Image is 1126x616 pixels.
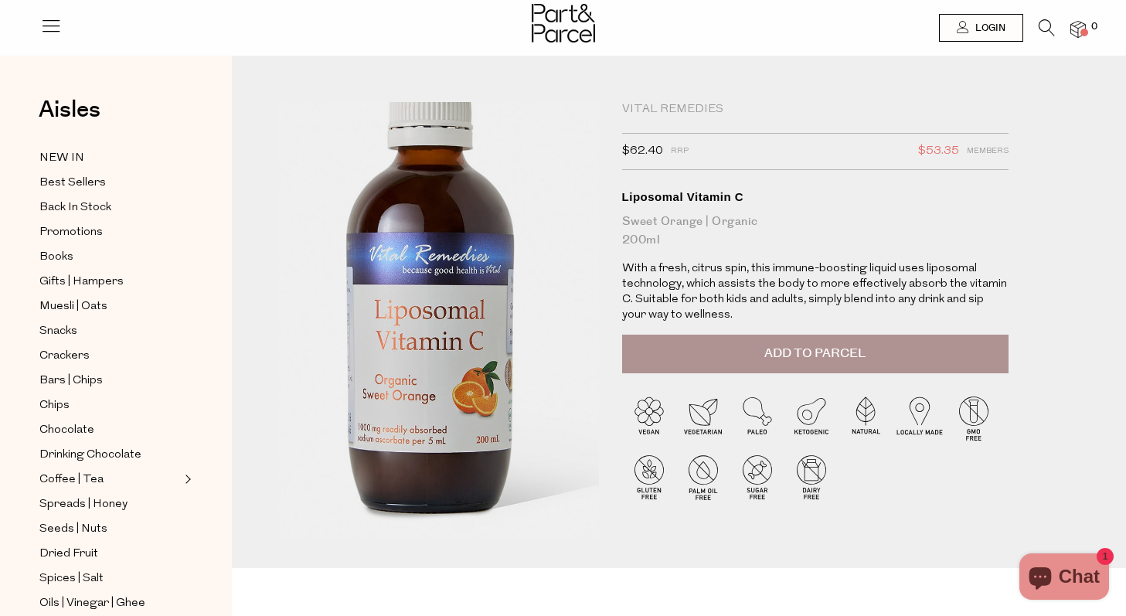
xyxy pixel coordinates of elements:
[39,298,107,316] span: Muesli | Oats
[39,545,98,563] span: Dried Fruit
[893,391,947,445] img: P_P-ICONS-Live_Bec_V11_Locally_Made_2.svg
[39,372,103,390] span: Bars | Chips
[39,396,180,415] a: Chips
[39,544,180,563] a: Dried Fruit
[39,223,103,242] span: Promotions
[39,93,100,127] span: Aisles
[730,450,784,504] img: P_P-ICONS-Live_Bec_V11_Sugar_Free.svg
[39,569,180,588] a: Spices | Salt
[39,174,106,192] span: Best Sellers
[39,594,145,613] span: Oils | Vinegar | Ghee
[532,4,595,43] img: Part&Parcel
[39,421,94,440] span: Chocolate
[622,141,663,162] span: $62.40
[39,495,180,514] a: Spreads | Honey
[39,273,124,291] span: Gifts | Hampers
[622,213,1009,250] div: Sweet Orange | Organic 200ml
[939,14,1023,42] a: Login
[39,98,100,137] a: Aisles
[622,335,1009,373] button: Add to Parcel
[39,297,180,316] a: Muesli | Oats
[1070,21,1086,37] a: 0
[39,594,180,613] a: Oils | Vinegar | Ghee
[676,450,730,504] img: P_P-ICONS-Live_Bec_V11_Palm_Oil_Free.svg
[39,420,180,440] a: Chocolate
[181,470,192,488] button: Expand/Collapse Coffee | Tea
[39,371,180,390] a: Bars | Chips
[39,199,111,217] span: Back In Stock
[622,391,676,445] img: P_P-ICONS-Live_Bec_V11_Vegan.svg
[39,247,180,267] a: Books
[39,471,104,489] span: Coffee | Tea
[622,261,1009,323] p: With a fresh, citrus spin, this immune-boosting liquid uses liposomal technology, which assists t...
[39,519,180,539] a: Seeds | Nuts
[784,391,839,445] img: P_P-ICONS-Live_Bec_V11_Ketogenic.svg
[947,391,1001,445] img: P_P-ICONS-Live_Bec_V11_GMO_Free.svg
[730,391,784,445] img: P_P-ICONS-Live_Bec_V11_Paleo.svg
[676,391,730,445] img: P_P-ICONS-Live_Bec_V11_Vegetarian.svg
[671,141,689,162] span: RRP
[39,322,77,341] span: Snacks
[784,450,839,504] img: P_P-ICONS-Live_Bec_V11_Dairy_Free.svg
[39,347,90,366] span: Crackers
[39,470,180,489] a: Coffee | Tea
[39,495,128,514] span: Spreads | Honey
[39,446,141,465] span: Drinking Chocolate
[39,272,180,291] a: Gifts | Hampers
[39,223,180,242] a: Promotions
[39,520,107,539] span: Seeds | Nuts
[39,149,84,168] span: NEW IN
[839,391,893,445] img: P_P-ICONS-Live_Bec_V11_Natural.svg
[39,173,180,192] a: Best Sellers
[1087,20,1101,34] span: 0
[39,148,180,168] a: NEW IN
[622,450,676,504] img: P_P-ICONS-Live_Bec_V11_Gluten_Free.svg
[971,22,1005,35] span: Login
[39,445,180,465] a: Drinking Chocolate
[918,141,959,162] span: $53.35
[39,570,104,588] span: Spices | Salt
[39,346,180,366] a: Crackers
[39,198,180,217] a: Back In Stock
[39,396,70,415] span: Chips
[967,141,1009,162] span: Members
[39,322,180,341] a: Snacks
[764,345,866,362] span: Add to Parcel
[1015,553,1114,604] inbox-online-store-chat: Shopify online store chat
[622,189,1009,205] div: Liposomal Vitamin C
[39,248,73,267] span: Books
[622,102,1009,117] div: Vital Remedies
